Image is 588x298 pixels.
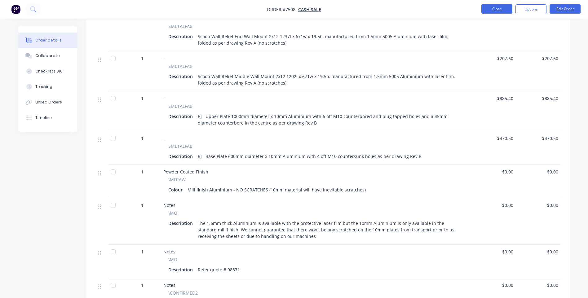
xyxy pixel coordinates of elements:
[168,265,195,274] div: Description
[141,55,144,62] span: 1
[168,143,192,149] span: SMETALFAB
[35,115,52,121] div: Timeline
[141,202,144,208] span: 1
[168,23,192,29] span: SMETALFAB
[35,68,63,74] div: Checklists 0/0
[473,248,513,255] span: $0.00
[163,202,175,208] span: Notes
[168,112,195,121] div: Description
[550,4,581,14] button: Edit Order
[18,48,77,64] button: Collaborate
[518,135,558,142] span: $470.50
[298,7,321,12] a: Cash Sale
[18,110,77,125] button: Timeline
[168,290,198,296] span: \CONFIRMED2
[141,95,144,102] span: 1
[518,248,558,255] span: $0.00
[195,72,463,87] div: Scoop Wall Relief Middle Wall Mount 2x12 1202l x 671w x 19.5h, manufactured from 1.5mm 5005 Alumi...
[168,219,195,228] div: Description
[267,7,298,12] span: Order #7508 -
[515,4,546,14] button: Options
[35,99,62,105] div: Linked Orders
[163,55,165,61] span: -
[168,103,192,109] span: SMETALFAB
[168,210,177,216] span: \MO
[163,282,175,288] span: Notes
[473,282,513,288] span: $0.00
[518,55,558,62] span: $207.60
[185,185,368,194] div: Mill finish Aluminium - NO SCRATCHES (10mm material will have inevitable scratches)
[518,95,558,102] span: $885.40
[473,55,513,62] span: $207.60
[18,64,77,79] button: Checklists 0/0
[168,72,195,81] div: Description
[163,249,175,255] span: Notes
[141,135,144,142] span: 1
[195,32,463,47] div: Scoop Wall Relief End Wall Mount 2x12 1237l x 671w x 19.5h, manufactured from 1.5mm 5005 Aluminiu...
[473,169,513,175] span: $0.00
[518,282,558,288] span: $0.00
[141,248,144,255] span: 1
[163,95,165,101] span: -
[141,169,144,175] span: 1
[195,265,242,274] div: Refer quote # 98371
[11,5,20,14] img: Factory
[168,152,195,161] div: Description
[18,94,77,110] button: Linked Orders
[168,32,195,41] div: Description
[195,152,424,161] div: BJT Base Plate 600mm diameter x 10mm Aluminium with 4 off M10 countersunk holes as per drawing Rev B
[168,256,177,263] span: \MO
[141,282,144,288] span: 1
[35,53,60,59] div: Collaborate
[168,185,185,194] div: Colour
[163,169,208,175] span: Powder Coated Finish
[18,79,77,94] button: Tracking
[473,95,513,102] span: $885.40
[195,112,463,127] div: BJT Upper Plate 1000mm diameter x 10mm Aluminium with 6 off M10 counterbored and plug tapped hole...
[518,169,558,175] span: $0.00
[18,33,77,48] button: Order details
[168,176,186,183] span: \MFRAW
[518,202,558,208] span: $0.00
[163,135,165,141] span: -
[473,202,513,208] span: $0.00
[473,135,513,142] span: $470.50
[481,4,512,14] button: Close
[195,219,463,241] div: The 1.6mm thick Aluminium is available with the protective laser film but the 10mm Aluminium is o...
[35,37,62,43] div: Order details
[168,63,192,69] span: SMETALFAB
[35,84,52,90] div: Tracking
